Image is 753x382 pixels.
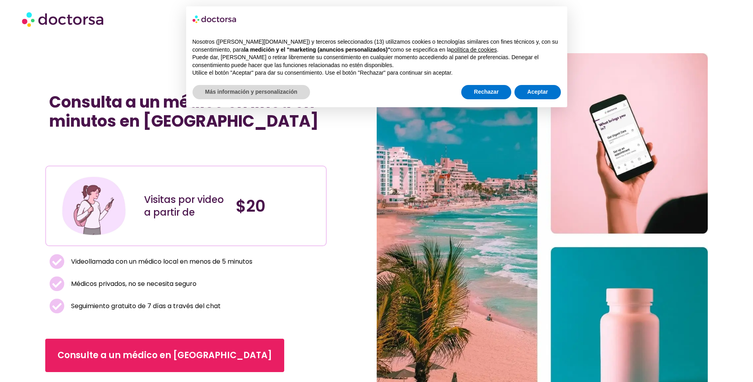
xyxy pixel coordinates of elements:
[60,172,127,239] img: Ilustración que representa a una mujer joven con un atuendo informal, comprometida con su teléfon...
[49,139,168,148] iframe: Customer reviews powered by Trustpilot
[144,193,228,219] div: Visitas por video a partir de
[193,54,561,69] p: Puede dar, [PERSON_NAME] o retirar libremente su consentimiento en cualquier momento accediendo a...
[193,13,237,25] img: logo
[244,46,390,53] strong: la medición y el "marketing (anuncios personalizados)"
[69,256,252,267] span: Videollamada con un médico local en menos de 5 minutos
[451,46,497,53] a: política de cookies
[69,278,196,289] span: Médicos privados, no se necesita seguro
[193,69,561,77] p: Utilice el botón "Aceptar" para dar su consentimiento. Use el botón "Rechazar" para continuar sin...
[69,301,221,312] span: Seguimiento gratuito de 7 días a través del chat
[58,349,272,362] span: Consulte a un médico en [GEOGRAPHIC_DATA]
[514,85,560,99] button: Aceptar
[461,85,511,99] button: Rechazar
[236,197,320,216] h4: $20
[49,93,323,131] h1: Consulta a un médico en línea en minutos en [GEOGRAPHIC_DATA]
[49,148,323,158] iframe: Customer reviews powered by Trustpilot
[45,339,284,372] a: Consulte a un médico en [GEOGRAPHIC_DATA]
[193,38,561,54] p: Nosotros ([PERSON_NAME][DOMAIN_NAME]) y terceros seleccionados (13) utilizamos cookies o tecnolog...
[193,85,310,99] button: Más información y personalización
